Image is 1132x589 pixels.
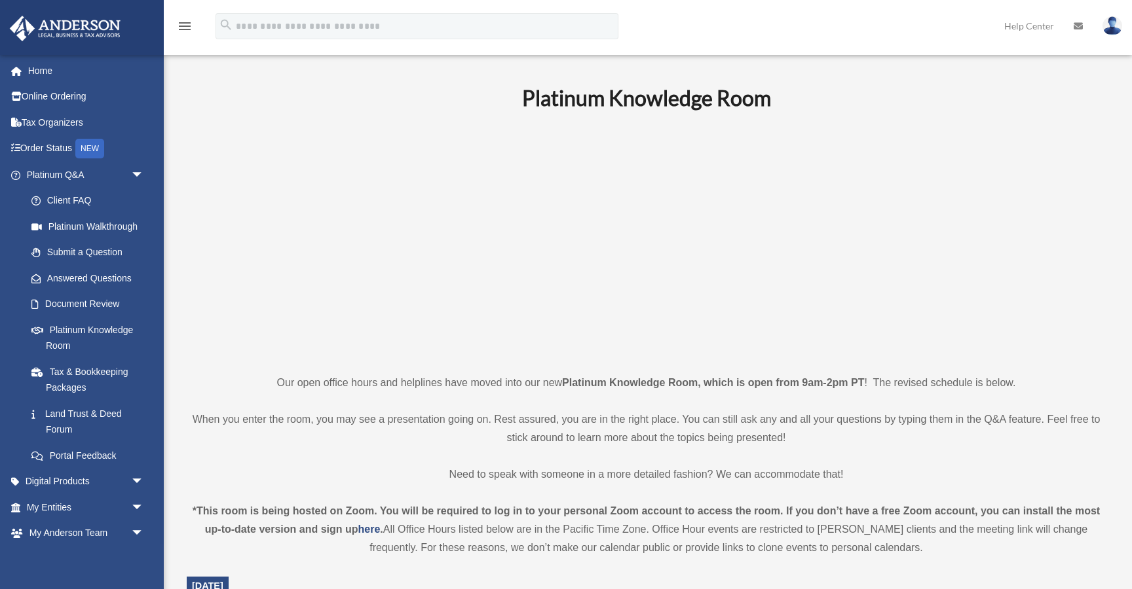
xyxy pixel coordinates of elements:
[358,524,381,535] a: here
[9,162,164,188] a: Platinum Q&Aarrow_drop_down
[18,359,164,401] a: Tax & Bookkeeping Packages
[131,520,157,547] span: arrow_drop_down
[18,442,164,469] a: Portal Feedback
[522,85,771,111] b: Platinum Knowledge Room
[9,469,164,495] a: Digital Productsarrow_drop_down
[18,317,157,359] a: Platinum Knowledge Room
[187,465,1106,484] p: Need to speak with someone in a more detailed fashion? We can accommodate that!
[131,494,157,521] span: arrow_drop_down
[18,188,164,214] a: Client FAQ
[18,240,164,266] a: Submit a Question
[131,162,157,188] span: arrow_drop_down
[9,135,164,162] a: Order StatusNEW
[177,18,193,34] i: menu
[219,18,233,32] i: search
[75,139,104,158] div: NEW
[18,291,164,317] a: Document Review
[18,213,164,240] a: Platinum Walkthrough
[193,505,1100,535] strong: *This room is being hosted on Zoom. You will be required to log in to your personal Zoom account ...
[380,524,383,535] strong: .
[187,410,1106,447] p: When you enter the room, you may see a presentation going on. Rest assured, you are in the right ...
[6,16,124,41] img: Anderson Advisors Platinum Portal
[177,23,193,34] a: menu
[9,109,164,135] a: Tax Organizers
[187,502,1106,557] div: All Office Hours listed below are in the Pacific Time Zone. Office Hour events are restricted to ...
[9,58,164,84] a: Home
[18,265,164,291] a: Answered Questions
[187,374,1106,392] p: Our open office hours and helplines have moved into our new ! The revised schedule is below.
[18,401,164,442] a: Land Trust & Deed Forum
[450,128,843,349] iframe: 231110_Toby_KnowledgeRoom
[9,494,164,520] a: My Entitiesarrow_drop_down
[1103,16,1122,35] img: User Pic
[9,84,164,110] a: Online Ordering
[131,469,157,495] span: arrow_drop_down
[9,520,164,546] a: My Anderson Teamarrow_drop_down
[562,377,864,388] strong: Platinum Knowledge Room, which is open from 9am-2pm PT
